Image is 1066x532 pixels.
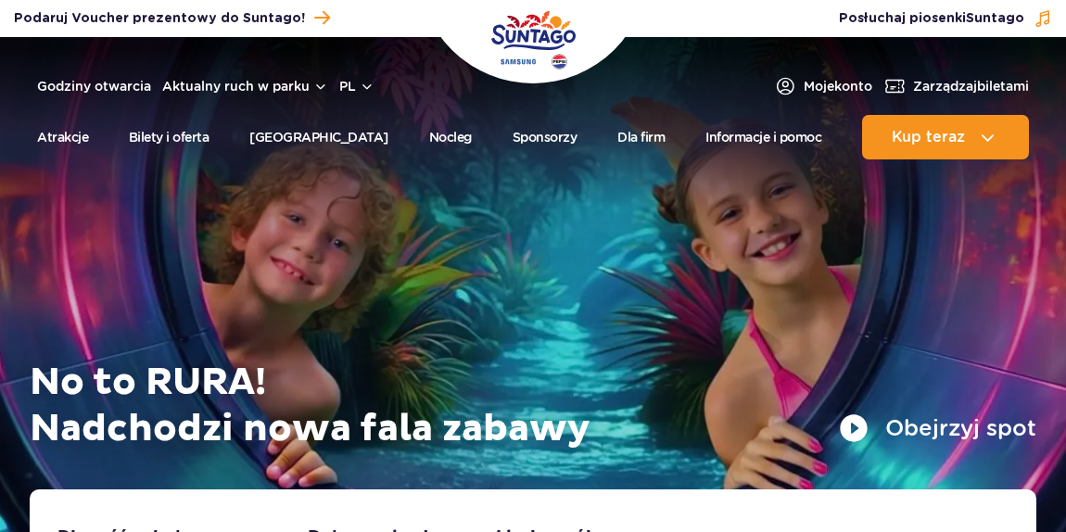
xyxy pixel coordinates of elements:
a: Atrakcje [37,115,88,159]
a: Godziny otwarcia [37,77,151,95]
span: Podaruj Voucher prezentowy do Suntago! [14,9,305,28]
a: Bilety i oferta [129,115,209,159]
a: Dla firm [617,115,665,159]
a: Nocleg [429,115,472,159]
a: Mojekonto [774,75,872,97]
a: Sponsorzy [513,115,577,159]
a: [GEOGRAPHIC_DATA] [249,115,388,159]
a: Podaruj Voucher prezentowy do Suntago! [14,6,330,31]
button: Kup teraz [862,115,1029,159]
button: Aktualny ruch w parku [162,79,328,94]
button: pl [339,77,374,95]
span: Zarządzaj biletami [913,77,1029,95]
button: Posłuchaj piosenkiSuntago [839,9,1052,28]
span: Posłuchaj piosenki [839,9,1024,28]
span: Kup teraz [892,129,965,146]
a: Informacje i pomoc [705,115,821,159]
h1: No to RURA! Nadchodzi nowa fala zabawy [30,360,1036,452]
span: Suntago [966,12,1024,25]
span: Moje konto [804,77,872,95]
button: Obejrzyj spot [839,413,1036,443]
a: Zarządzajbiletami [883,75,1029,97]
